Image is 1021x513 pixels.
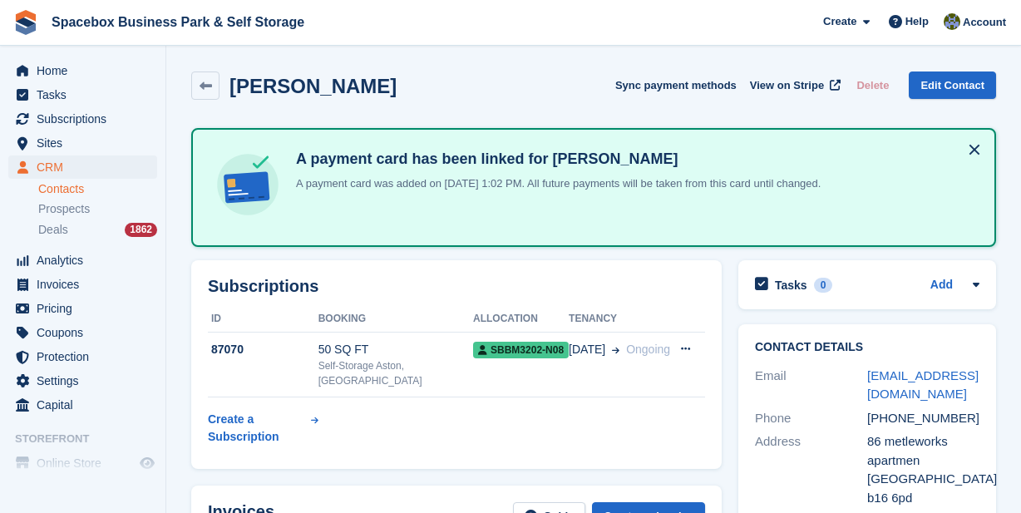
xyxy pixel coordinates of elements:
[8,393,157,417] a: menu
[8,297,157,320] a: menu
[37,131,136,155] span: Sites
[37,369,136,392] span: Settings
[905,13,929,30] span: Help
[208,277,705,296] h2: Subscriptions
[743,72,844,99] a: View on Stripe
[15,431,165,447] span: Storefront
[867,470,979,489] div: [GEOGRAPHIC_DATA]
[615,72,737,99] button: Sync payment methods
[473,342,569,358] span: SBBM3202-N08
[289,150,821,169] h4: A payment card has been linked for [PERSON_NAME]
[37,107,136,131] span: Subscriptions
[38,221,157,239] a: Deals 1862
[944,13,960,30] img: sahil
[755,432,867,507] div: Address
[8,155,157,179] a: menu
[318,358,473,388] div: Self-Storage Aston, [GEOGRAPHIC_DATA]
[867,432,979,470] div: 86 metleworks apartmen
[823,13,856,30] span: Create
[208,306,318,333] th: ID
[125,223,157,237] div: 1862
[867,409,979,428] div: [PHONE_NUMBER]
[37,345,136,368] span: Protection
[37,83,136,106] span: Tasks
[8,249,157,272] a: menu
[213,150,283,220] img: card-linked-ebf98d0992dc2aeb22e95c0e3c79077019eb2392cfd83c6a337811c24bc77127.svg
[8,321,157,344] a: menu
[38,222,68,238] span: Deals
[13,10,38,35] img: stora-icon-8386f47178a22dfd0bd8f6a31ec36ba5ce8667c1dd55bd0f319d3a0aa187defe.svg
[963,14,1006,31] span: Account
[8,369,157,392] a: menu
[208,404,318,452] a: Create a Subscription
[38,201,90,217] span: Prospects
[38,181,157,197] a: Contacts
[8,83,157,106] a: menu
[37,393,136,417] span: Capital
[37,451,136,475] span: Online Store
[626,343,670,356] span: Ongoing
[909,72,996,99] a: Edit Contact
[45,8,311,36] a: Spacebox Business Park & Self Storage
[37,249,136,272] span: Analytics
[318,341,473,358] div: 50 SQ FT
[8,59,157,82] a: menu
[750,77,824,94] span: View on Stripe
[229,75,397,97] h2: [PERSON_NAME]
[867,368,979,402] a: [EMAIL_ADDRESS][DOMAIN_NAME]
[37,273,136,296] span: Invoices
[8,131,157,155] a: menu
[8,451,157,475] a: menu
[867,489,979,508] div: b16 6pd
[569,306,670,333] th: Tenancy
[8,345,157,368] a: menu
[850,72,895,99] button: Delete
[318,306,473,333] th: Booking
[8,107,157,131] a: menu
[37,155,136,179] span: CRM
[755,367,867,404] div: Email
[8,273,157,296] a: menu
[755,409,867,428] div: Phone
[208,411,308,446] div: Create a Subscription
[208,341,318,358] div: 87070
[755,341,979,354] h2: Contact Details
[37,297,136,320] span: Pricing
[930,276,953,295] a: Add
[37,59,136,82] span: Home
[38,200,157,218] a: Prospects
[137,453,157,473] a: Preview store
[569,341,605,358] span: [DATE]
[289,175,821,192] p: A payment card was added on [DATE] 1:02 PM. All future payments will be taken from this card unti...
[473,306,569,333] th: Allocation
[814,278,833,293] div: 0
[37,321,136,344] span: Coupons
[775,278,807,293] h2: Tasks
